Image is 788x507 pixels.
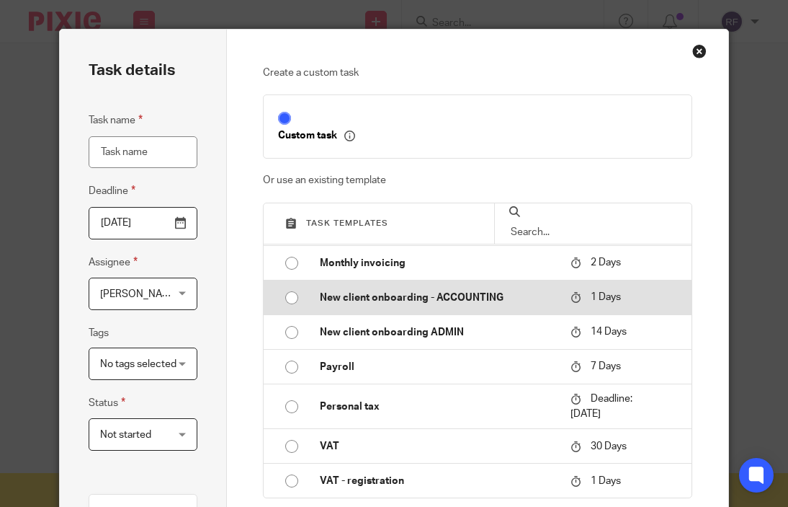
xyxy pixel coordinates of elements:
[320,360,556,374] p: Payroll
[100,430,151,440] span: Not started
[570,394,632,420] span: Deadline: [DATE]
[509,224,677,240] input: Search...
[591,327,627,338] span: 14 Days
[89,182,135,199] label: Deadline
[89,394,125,411] label: Status
[591,476,621,486] span: 1 Days
[89,136,197,169] input: Task name
[89,58,175,83] h2: Task details
[100,289,179,299] span: [PERSON_NAME]
[89,254,138,270] label: Assignee
[591,441,627,451] span: 30 Days
[278,129,355,142] p: Custom task
[89,207,197,239] input: Pick a date
[320,400,556,414] p: Personal tax
[591,362,621,372] span: 7 Days
[591,293,621,303] span: 1 Days
[263,66,692,80] p: Create a custom task
[306,219,388,227] span: Task templates
[692,44,707,58] div: Close this dialog window
[100,359,176,369] span: No tags selected
[591,258,621,268] span: 2 Days
[320,474,556,488] p: VAT - registration
[263,173,692,188] p: Or use an existing template
[320,291,556,305] p: New client onboarding - ACCOUNTING
[89,112,143,128] label: Task name
[89,326,109,340] label: Tags
[320,256,556,270] p: Monthly invoicing
[320,325,556,340] p: New client onboarding ADMIN
[320,439,556,454] p: VAT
